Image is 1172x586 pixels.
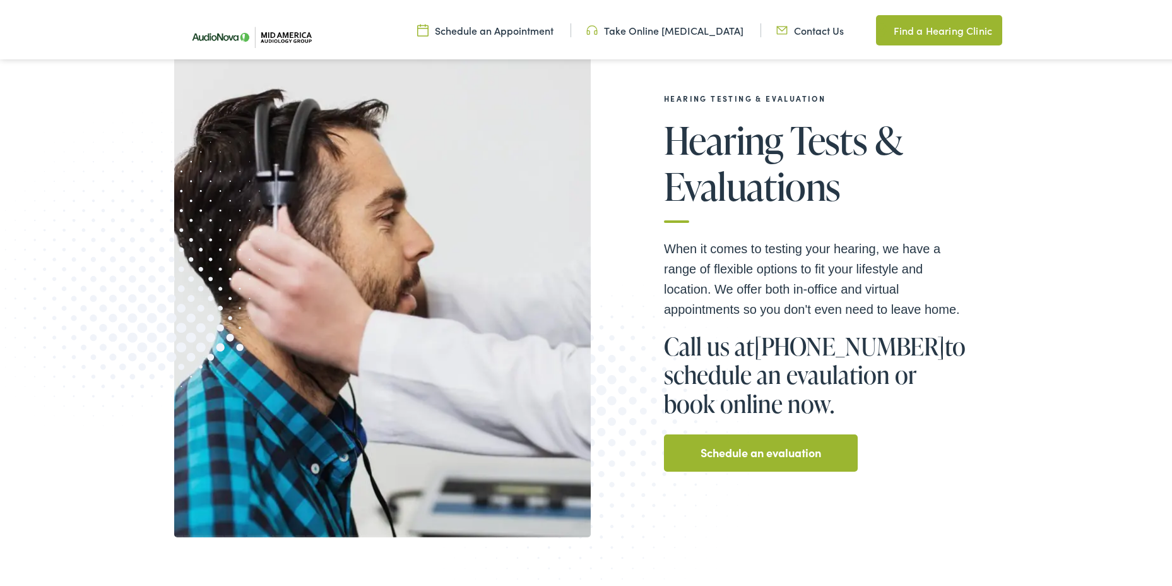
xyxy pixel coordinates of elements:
[876,13,1002,43] a: Find a Hearing Clinic
[664,236,967,317] p: When it comes to testing your hearing, we have a range of flexible options to fit your lifestyle ...
[790,117,867,158] span: Tests
[664,117,783,158] span: Hearing
[664,330,967,416] h1: Call us at to schedule an evaulation or book online now.
[417,21,429,35] img: utility icon
[876,20,887,35] img: utility icon
[174,26,591,534] img: A man in the process of taking a hearing test with the help of a hearing specialist at Mid Americ...
[586,21,598,35] img: utility icon
[776,21,788,35] img: utility icon
[417,21,553,35] a: Schedule an Appointment
[875,117,903,158] span: &
[754,327,945,360] a: [PHONE_NUMBER]
[776,21,844,35] a: Contact Us
[586,21,743,35] a: Take Online [MEDICAL_DATA]
[664,163,840,205] span: Evaluations
[664,92,967,100] h2: Hearing Testing & Evaluation
[701,440,821,460] a: Schedule an evaluation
